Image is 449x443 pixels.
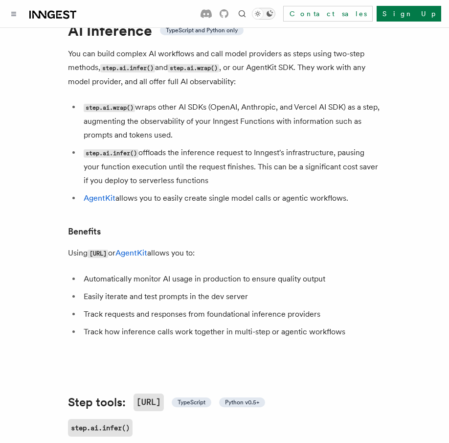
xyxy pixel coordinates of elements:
[81,272,381,286] li: Automatically monitor AI usage in production to ensure quality output
[178,398,205,406] span: TypeScript
[68,246,381,260] p: Using or allows you to:
[68,419,133,437] a: step.ai.infer()
[84,104,135,112] code: step.ai.wrap()
[68,225,101,238] a: Benefits
[236,8,248,20] button: Find something...
[81,307,381,321] li: Track requests and responses from foundational inference providers
[168,64,219,72] code: step.ai.wrap()
[68,47,381,89] p: You can build complex AI workflows and call model providers as steps using two-step methods, and ...
[84,149,138,158] code: step.ai.infer()
[81,290,381,303] li: Easily iterate and test prompts in the dev server
[115,248,147,257] a: AgentKit
[88,250,108,258] code: [URL]
[84,193,115,203] a: AgentKit
[68,394,265,411] a: Step tools:[URL] TypeScript Python v0.5+
[225,398,259,406] span: Python v0.5+
[81,100,381,142] li: wraps other AI SDKs (OpenAI, Anthropic, and Vercel AI SDK) as a step, augmenting the observabilit...
[166,26,238,34] span: TypeScript and Python only
[81,325,381,339] li: Track how inference calls work together in multi-step or agentic workflows
[81,191,381,205] li: allows you to easily create single model calls or agentic workflows.
[252,8,275,20] button: Toggle dark mode
[377,6,441,22] a: Sign Up
[8,8,20,20] button: Toggle navigation
[134,394,164,411] code: [URL]
[283,6,373,22] a: Contact sales
[81,146,381,187] li: offloads the inference request to Inngest's infrastructure, pausing your function execution until...
[100,64,155,72] code: step.ai.infer()
[68,22,381,39] h1: AI Inference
